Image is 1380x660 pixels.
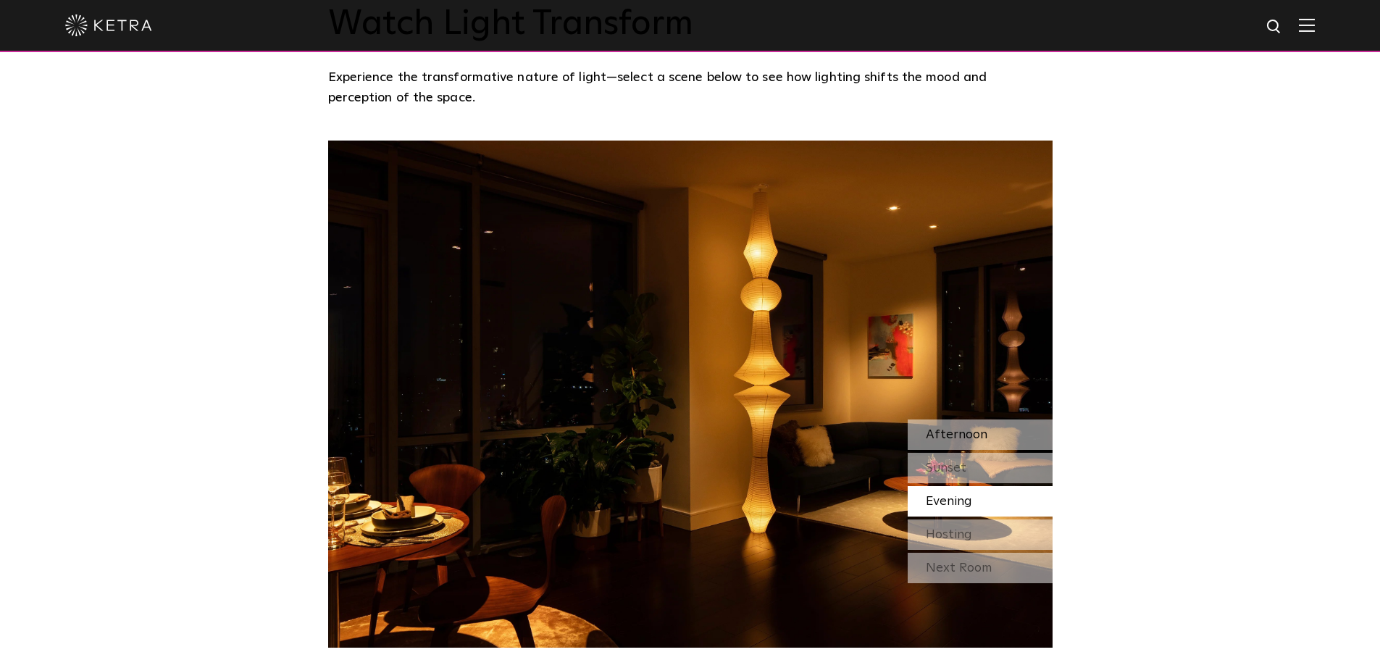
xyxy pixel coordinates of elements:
img: SS_HBD_LivingRoom_Desktop_03 [328,141,1053,648]
img: search icon [1266,18,1284,36]
img: Hamburger%20Nav.svg [1299,18,1315,32]
span: Afternoon [926,428,987,441]
p: Experience the transformative nature of light—select a scene below to see how lighting shifts the... [328,67,1045,109]
span: Evening [926,495,972,508]
div: Next Room [908,553,1053,583]
img: ketra-logo-2019-white [65,14,152,36]
span: Sunset [926,461,966,475]
span: Hosting [926,528,972,541]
